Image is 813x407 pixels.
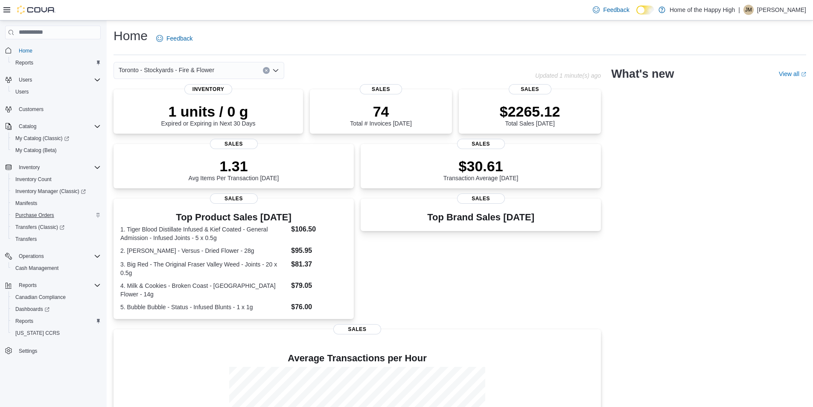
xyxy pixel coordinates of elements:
a: Transfers (Classic) [12,222,68,232]
dd: $79.05 [291,281,347,291]
a: Reports [12,316,37,326]
div: Total # Invoices [DATE] [350,103,411,127]
a: Inventory Count [12,174,55,184]
span: Inventory [19,164,40,171]
span: Canadian Compliance [15,294,66,301]
button: Operations [15,251,47,261]
span: Sales [360,84,402,94]
a: [US_STATE] CCRS [12,328,63,338]
a: My Catalog (Beta) [12,145,60,155]
span: Customers [19,106,44,113]
span: Users [15,75,101,85]
button: Transfers [9,233,104,245]
span: Inventory Count [12,174,101,184]
button: Inventory [2,161,104,173]
span: Customers [15,104,101,114]
span: Sales [333,324,381,334]
button: Operations [2,250,104,262]
button: Purchase Orders [9,209,104,221]
span: Dashboards [15,306,50,313]
div: Avg Items Per Transaction [DATE] [189,158,279,182]
span: Operations [19,253,44,260]
button: Settings [2,344,104,357]
span: Reports [19,282,37,289]
a: Users [12,87,32,97]
button: Customers [2,103,104,115]
button: Canadian Compliance [9,291,104,303]
dt: 2. [PERSON_NAME] - Versus - Dried Flower - 28g [120,246,288,255]
span: Manifests [15,200,37,207]
a: Manifests [12,198,41,208]
a: Canadian Compliance [12,292,69,302]
span: Home [19,47,32,54]
svg: External link [801,72,806,77]
span: My Catalog (Classic) [12,133,101,143]
dd: $76.00 [291,302,347,312]
button: Catalog [15,121,40,132]
div: Total Sales [DATE] [500,103,560,127]
a: Feedback [589,1,632,18]
nav: Complex example [5,41,101,379]
button: Users [15,75,35,85]
button: My Catalog (Beta) [9,144,104,156]
h3: Top Product Sales [DATE] [120,212,347,223]
h4: Average Transactions per Hour [120,353,594,363]
p: $30.61 [443,158,519,175]
a: Inventory Manager (Classic) [9,185,104,197]
input: Dark Mode [636,6,654,15]
span: Reports [15,280,101,290]
span: Transfers [15,236,37,243]
span: Catalog [19,123,36,130]
a: Feedback [153,30,196,47]
a: Transfers [12,234,40,244]
a: My Catalog (Classic) [12,133,73,143]
span: Catalog [15,121,101,132]
p: | [738,5,740,15]
span: Settings [15,345,101,356]
button: Reports [9,315,104,327]
span: Inventory Manager (Classic) [12,186,101,196]
span: Reports [15,59,33,66]
span: Canadian Compliance [12,292,101,302]
span: Cash Management [12,263,101,273]
span: Inventory [184,84,232,94]
h3: Top Brand Sales [DATE] [427,212,534,223]
p: Home of the Happy High [670,5,735,15]
span: Washington CCRS [12,328,101,338]
span: Inventory Manager (Classic) [15,188,86,195]
a: My Catalog (Classic) [9,132,104,144]
span: Dashboards [12,304,101,314]
span: Reports [12,316,101,326]
a: Cash Management [12,263,62,273]
p: 1.31 [189,158,279,175]
span: Sales [210,193,258,204]
button: Users [2,74,104,86]
h1: Home [114,27,148,44]
div: Jayrell McDonald [743,5,754,15]
span: Settings [19,348,37,354]
dd: $106.50 [291,224,347,234]
a: Home [15,46,36,56]
span: Transfers (Classic) [12,222,101,232]
dd: $95.95 [291,246,347,256]
button: Open list of options [272,67,279,74]
dt: 4. Milk & Cookies - Broken Coast - [GEOGRAPHIC_DATA] Flower - 14g [120,281,288,299]
a: Reports [12,58,37,68]
p: [PERSON_NAME] [757,5,806,15]
dt: 5. Bubble Bubble - Status - Infused Blunts - 1 x 1g [120,303,288,311]
button: Inventory Count [9,173,104,185]
dt: 1. Tiger Blood Distillate Infused & Kief Coated - General Admission - Infused Joints - 5 x 0.5g [120,225,288,242]
p: 74 [350,103,411,120]
span: Feedback [603,6,629,14]
span: Home [15,45,101,56]
div: Expired or Expiring in Next 30 Days [161,103,256,127]
img: Cova [17,6,55,14]
dt: 3. Big Red - The Original Fraser Valley Weed - Joints - 20 x 0.5g [120,260,288,277]
span: Reports [12,58,101,68]
a: Dashboards [9,303,104,315]
span: My Catalog (Beta) [12,145,101,155]
button: Inventory [15,162,43,173]
p: 1 units / 0 g [161,103,256,120]
button: Catalog [2,120,104,132]
span: Reports [15,318,33,325]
